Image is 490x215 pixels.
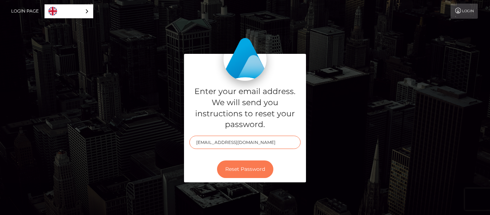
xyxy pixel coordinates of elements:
button: Reset Password [217,160,273,178]
a: Login [451,4,478,19]
a: English [45,5,93,18]
input: E-mail... [189,136,301,149]
img: MassPay Login [223,38,267,81]
h5: Enter your email address. We will send you instructions to reset your password. [189,86,301,130]
div: Language [44,4,93,18]
a: Login Page [11,4,39,19]
aside: Language selected: English [44,4,93,18]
